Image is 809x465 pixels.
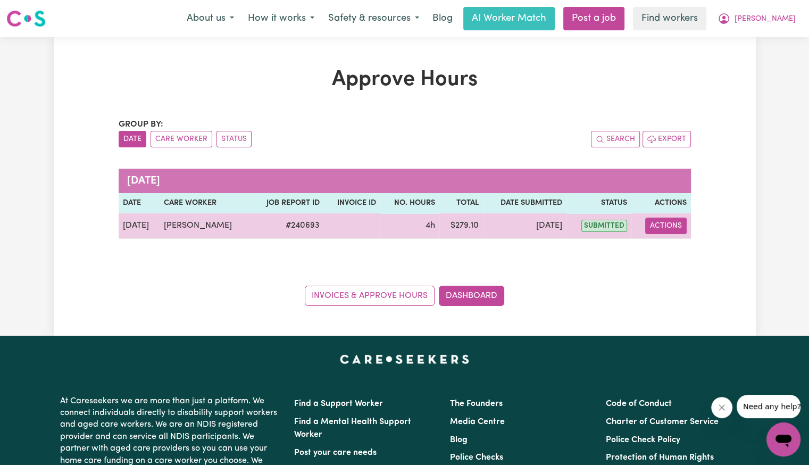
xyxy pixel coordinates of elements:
a: Police Checks [450,453,503,462]
button: sort invoices by paid status [216,131,252,147]
a: Post a job [563,7,624,30]
a: Dashboard [439,286,504,306]
a: Media Centre [450,418,505,426]
a: AI Worker Match [463,7,555,30]
th: Date [119,193,160,213]
th: Care worker [160,193,251,213]
button: Export [643,131,691,147]
td: # 240693 [251,213,324,239]
th: No. Hours [380,193,439,213]
a: Invoices & Approve Hours [305,286,435,306]
button: Safety & resources [321,7,426,30]
img: Careseekers logo [6,9,46,28]
th: Actions [631,193,691,213]
button: My Account [711,7,803,30]
a: Charter of Customer Service [606,418,719,426]
h1: Approve Hours [119,67,691,93]
span: submitted [581,220,627,232]
a: Blog [426,7,459,30]
button: sort invoices by care worker [151,131,212,147]
th: Job Report ID [251,193,324,213]
span: 4 hours [426,221,435,230]
td: $ 279.10 [439,213,483,239]
button: Actions [645,218,687,234]
td: [PERSON_NAME] [160,213,251,239]
th: Date Submitted [483,193,566,213]
iframe: Button to launch messaging window [766,422,800,456]
a: The Founders [450,400,503,408]
iframe: Close message [711,397,732,418]
a: Find workers [633,7,706,30]
th: Invoice ID [324,193,380,213]
th: Total [439,193,483,213]
a: Careseekers home page [340,355,469,363]
caption: [DATE] [119,169,691,193]
th: Status [566,193,631,213]
iframe: Message from company [737,395,800,418]
a: Find a Mental Health Support Worker [294,418,411,439]
a: Code of Conduct [606,400,672,408]
a: Careseekers logo [6,6,46,31]
span: Group by: [119,120,163,129]
span: [PERSON_NAME] [735,13,796,25]
a: Post your care needs [294,449,377,457]
a: Protection of Human Rights [606,453,714,462]
a: Find a Support Worker [294,400,383,408]
span: Need any help? [6,7,64,16]
td: [DATE] [119,213,160,239]
button: How it works [241,7,321,30]
td: [DATE] [483,213,566,239]
button: About us [180,7,241,30]
a: Police Check Policy [606,436,680,444]
a: Blog [450,436,468,444]
button: Search [591,131,640,147]
button: sort invoices by date [119,131,146,147]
